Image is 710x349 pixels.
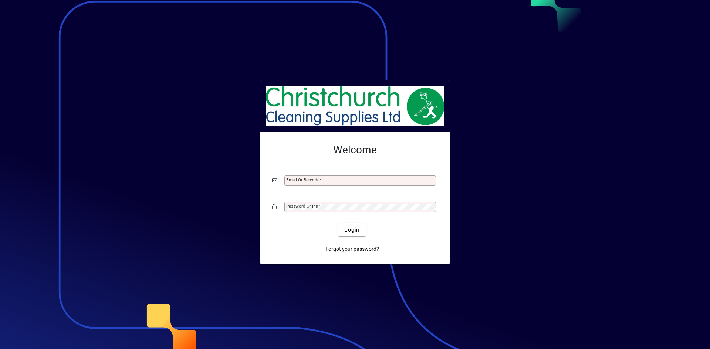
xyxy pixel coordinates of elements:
[344,226,359,234] span: Login
[272,144,438,156] h2: Welcome
[325,245,379,253] span: Forgot your password?
[322,242,382,256] a: Forgot your password?
[338,223,365,236] button: Login
[286,203,318,209] mat-label: Password or Pin
[286,177,319,182] mat-label: Email or Barcode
